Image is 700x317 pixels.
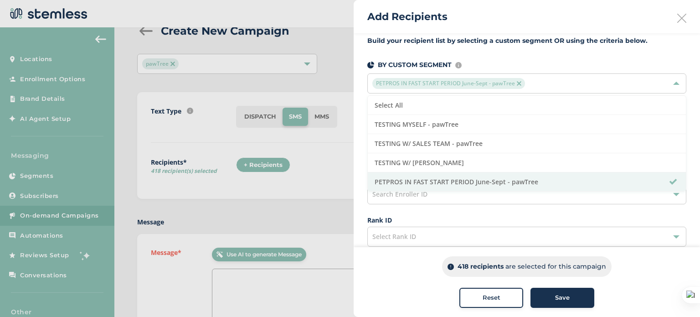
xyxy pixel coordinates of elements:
[372,190,427,198] span: Search Enroller ID
[368,153,686,172] li: TESTING W/ [PERSON_NAME]
[483,293,500,302] span: Reset
[530,288,594,308] button: Save
[654,273,700,317] iframe: Chat Widget
[368,115,686,134] li: TESTING MYSELF - pawTree
[459,288,523,308] button: Reset
[368,96,686,115] li: Select All
[368,134,686,153] li: TESTING W/ SALES TEAM - pawTree
[372,232,416,241] span: Select Rank ID
[458,262,504,271] p: 418 recipients
[368,172,686,191] li: PETPROS IN FAST START PERIOD June-Sept - pawTree
[455,62,462,68] img: icon-info-236977d2.svg
[367,9,448,24] h2: Add Recipients
[505,262,606,271] p: are selected for this campaign
[555,293,570,302] span: Save
[367,36,686,46] label: Build your recipient list by selecting a custom segment OR using the criteria below.
[448,264,454,270] img: icon-info-dark-48f6c5f3.svg
[378,60,452,70] p: BY CUSTOM SEGMENT
[367,215,686,225] label: Rank ID
[372,78,525,89] span: PETPROS IN FAST START PERIOD June-Sept - pawTree
[517,81,521,86] img: icon-close-accent-8a337256.svg
[367,62,374,68] img: icon-segments-dark-074adb27.svg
